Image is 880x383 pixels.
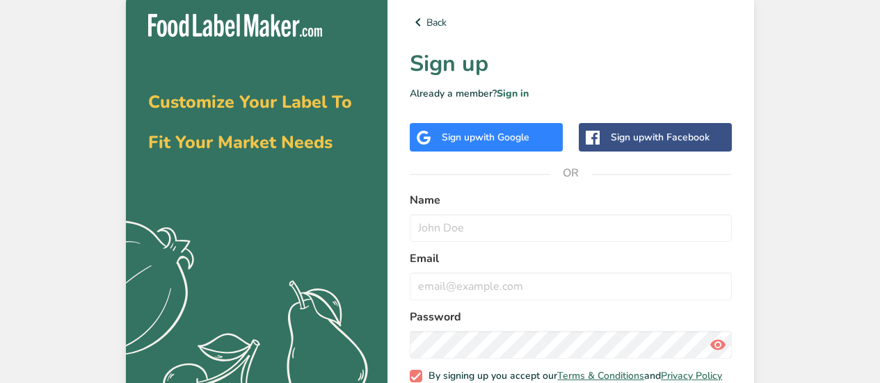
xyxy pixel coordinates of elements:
[442,130,529,145] div: Sign up
[410,250,732,267] label: Email
[550,152,592,194] span: OR
[475,131,529,144] span: with Google
[661,369,722,382] a: Privacy Policy
[410,14,732,31] a: Back
[557,369,644,382] a: Terms & Conditions
[410,192,732,209] label: Name
[422,370,723,382] span: By signing up you accept our and
[611,130,710,145] div: Sign up
[410,272,732,300] input: email@example.com
[148,90,352,154] span: Customize Your Label To Fit Your Market Needs
[410,86,732,101] p: Already a member?
[148,14,322,37] img: Food Label Maker
[497,87,529,100] a: Sign in
[410,309,732,325] label: Password
[644,131,710,144] span: with Facebook
[410,214,732,242] input: John Doe
[410,47,732,81] h1: Sign up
